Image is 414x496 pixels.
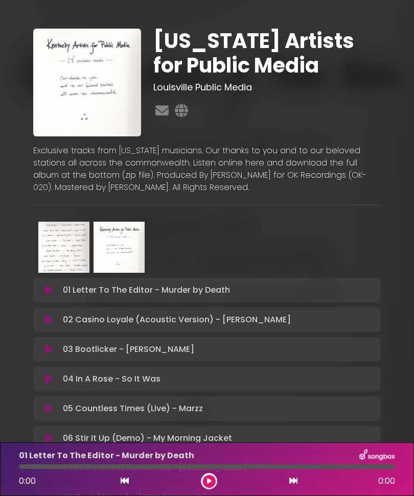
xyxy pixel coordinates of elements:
img: c1WsRbwhTdCAEPY19PzT [33,29,141,136]
img: Image Thumbnail [38,222,89,273]
span: 0:00 [378,475,395,487]
p: 04 In A Rose - So It Was [63,373,160,385]
span: 0:00 [19,475,36,487]
p: 02 Casino Loyale (Acoustic Version) - [PERSON_NAME] [63,314,291,326]
p: 01 Letter To The Editor - Murder by Death [63,284,230,296]
img: songbox-logo-white.png [359,449,395,462]
h1: [US_STATE] Artists for Public Media [153,29,381,78]
p: 05 Countless Times (Live) - Marzz [63,403,203,415]
p: 01 Letter To The Editor - Murder by Death [19,450,194,462]
p: 06 Stir It Up (Demo) - My Morning Jacket [63,432,232,444]
p: 03 Bootlicker - [PERSON_NAME] [63,343,194,356]
p: Exclusive tracks from [US_STATE] musicians. Our thanks to you and to our beloved stations all acr... [33,145,381,194]
h3: Louisville Public Media [153,82,381,93]
img: Image Thumbnail [94,222,145,273]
